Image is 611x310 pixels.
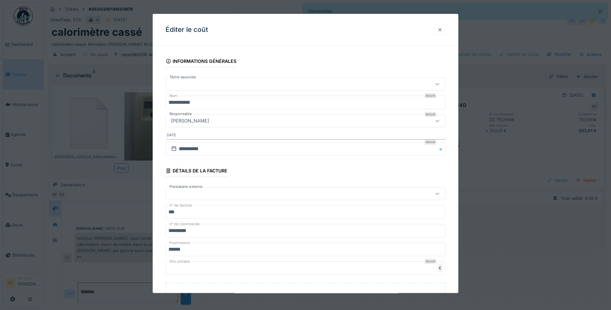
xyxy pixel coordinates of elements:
div: € [437,264,443,272]
label: n° de facture [168,203,193,208]
div: Requis [425,140,436,145]
div: Requis [425,93,436,98]
h3: Éditer le coût [166,26,208,34]
label: Prestataire externe [168,184,204,189]
label: Responsable [168,111,193,117]
label: Nom [168,93,179,99]
label: Prix unitaire [168,259,191,264]
label: n° de Commande [168,221,201,227]
button: Close [438,142,445,156]
label: Tâche associée [168,74,197,80]
div: Détails de la facture [166,166,227,177]
div: Informations générales [166,56,236,67]
label: Fournisseur [168,240,192,246]
label: Date [167,132,445,140]
div: Requis [425,259,436,264]
div: [PERSON_NAME] [168,117,212,124]
div: Requis [425,112,436,117]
